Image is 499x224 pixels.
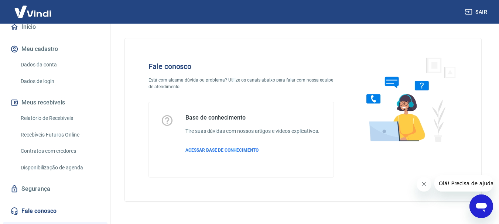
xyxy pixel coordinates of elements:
span: Olá! Precisa de ajuda? [4,5,62,11]
button: Sair [464,5,490,19]
span: ACESSAR BASE DE CONHECIMENTO [185,148,259,153]
a: Contratos com credores [18,144,102,159]
a: Fale conosco [9,203,102,219]
a: Recebíveis Futuros Online [18,127,102,142]
button: Meu cadastro [9,41,102,57]
img: Fale conosco [352,50,464,149]
h6: Tire suas dúvidas com nossos artigos e vídeos explicativos. [185,127,319,135]
a: Disponibilização de agenda [18,160,102,175]
img: Vindi [9,0,57,23]
iframe: Mensagem da empresa [434,175,493,192]
a: ACESSAR BASE DE CONHECIMENTO [185,147,319,154]
h5: Base de conhecimento [185,114,319,121]
h4: Fale conosco [148,62,334,71]
button: Meus recebíveis [9,94,102,111]
a: Dados de login [18,74,102,89]
a: Segurança [9,181,102,197]
iframe: Botão para abrir a janela de mensagens [469,194,493,218]
a: Dados da conta [18,57,102,72]
a: Início [9,19,102,35]
a: Relatório de Recebíveis [18,111,102,126]
p: Está com alguma dúvida ou problema? Utilize os canais abaixo para falar com nossa equipe de atend... [148,77,334,90]
iframe: Fechar mensagem [417,177,431,192]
